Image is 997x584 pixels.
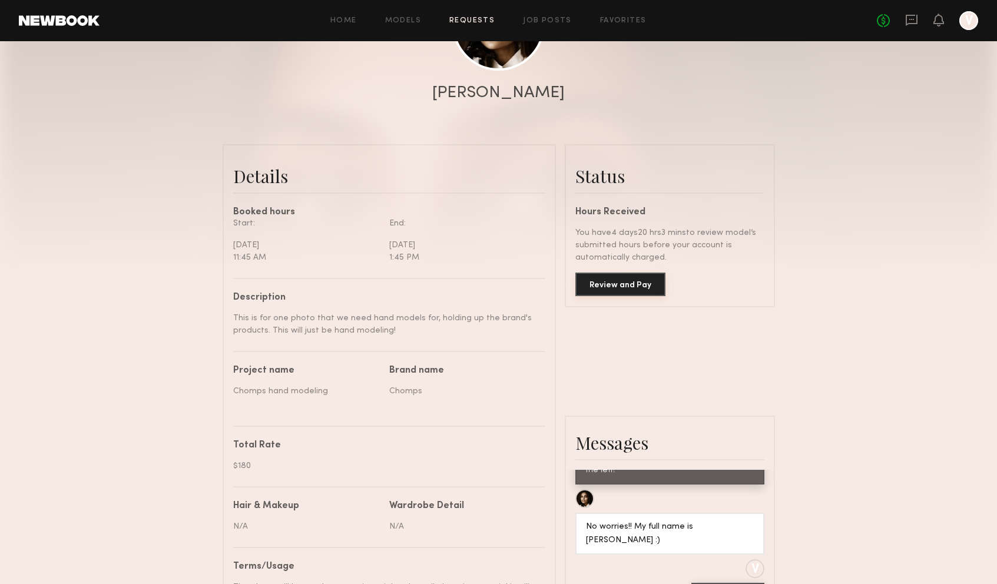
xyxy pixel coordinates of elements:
[389,239,536,251] div: [DATE]
[600,17,647,25] a: Favorites
[449,17,495,25] a: Requests
[575,227,764,264] div: You have 4 days 20 hrs 3 mins to review model’s submitted hours before your account is automatica...
[586,520,754,547] div: No worries!! My full name is [PERSON_NAME] :)
[389,217,536,230] div: End:
[389,502,464,511] div: Wardrobe Detail
[233,312,536,337] div: This is for one photo that we need hand models for, holding up the brand's products. This will ju...
[233,502,299,511] div: Hair & Makeup
[575,273,665,296] button: Review and Pay
[389,385,536,397] div: Chomps
[233,208,545,217] div: Booked hours
[389,520,536,533] div: N/A
[575,208,764,217] div: Hours Received
[233,460,536,472] div: $180
[233,562,536,572] div: Terms/Usage
[385,17,421,25] a: Models
[233,366,380,376] div: Project name
[575,164,764,188] div: Status
[432,85,565,101] div: [PERSON_NAME]
[330,17,357,25] a: Home
[233,385,380,397] div: Chomps hand modeling
[575,431,764,454] div: Messages
[389,251,536,264] div: 1:45 PM
[389,366,536,376] div: Brand name
[233,293,536,303] div: Description
[959,11,978,30] a: V
[233,251,380,264] div: 11:45 AM
[233,520,380,533] div: N/A
[233,164,545,188] div: Details
[233,217,380,230] div: Start:
[523,17,572,25] a: Job Posts
[233,441,536,450] div: Total Rate
[233,239,380,251] div: [DATE]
